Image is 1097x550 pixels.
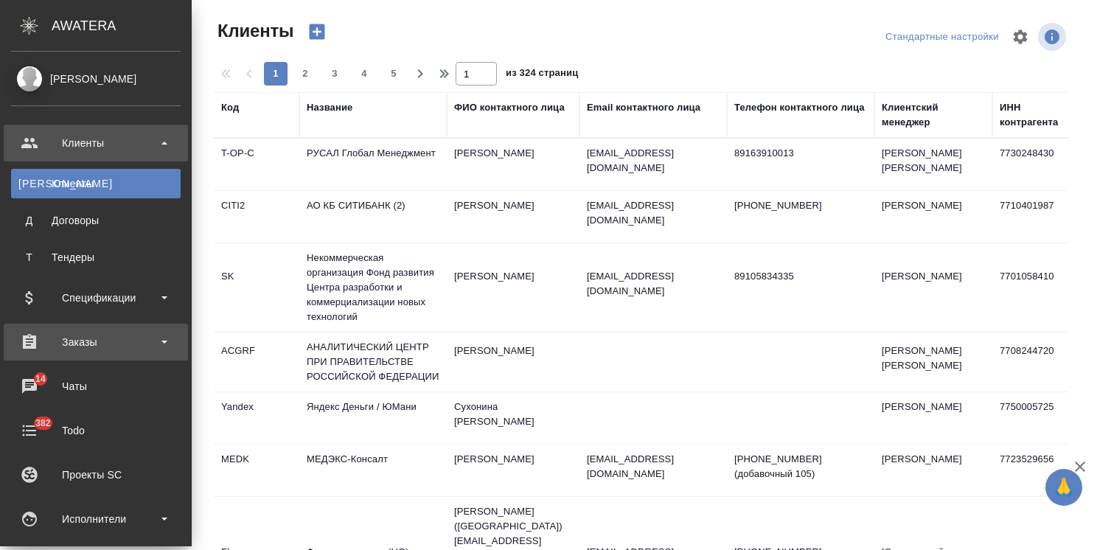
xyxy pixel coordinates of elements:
button: 2 [293,62,317,86]
div: Тендеры [18,250,173,265]
span: 3 [323,66,346,81]
td: 7701058410 [992,262,1078,313]
a: 14Чаты [4,368,188,405]
p: 89105834335 [734,269,867,284]
td: [PERSON_NAME] [447,191,579,243]
td: Сухонина [PERSON_NAME] [447,392,579,444]
td: [PERSON_NAME] [874,262,992,313]
a: ДДоговоры [11,206,181,235]
td: MEDK [214,445,299,496]
td: АО КБ СИТИБАНК (2) [299,191,447,243]
td: SK [214,262,299,313]
td: [PERSON_NAME] [874,392,992,444]
span: Настроить таблицу [1003,19,1038,55]
div: AWATERA [52,11,192,41]
div: ИНН контрагента [1000,100,1070,130]
td: 7710401987 [992,191,1078,243]
div: Todo [11,420,181,442]
span: 382 [27,416,60,431]
div: Телефон контактного лица [734,100,865,115]
div: Договоры [18,213,173,228]
div: [PERSON_NAME] [11,71,181,87]
span: 4 [352,66,376,81]
td: 7750005725 [992,392,1078,444]
div: ФИО контактного лица [454,100,565,115]
div: Заказы [11,331,181,353]
div: Клиенты [18,176,173,191]
td: [PERSON_NAME] [PERSON_NAME] [874,336,992,388]
td: [PERSON_NAME] [874,445,992,496]
span: Клиенты [214,19,293,43]
p: 89163910013 [734,146,867,161]
div: Чаты [11,375,181,397]
button: 4 [352,62,376,86]
td: Некоммерческая организация Фонд развития Центра разработки и коммерциализации новых технологий [299,243,447,332]
a: [PERSON_NAME]Клиенты [11,169,181,198]
p: [PHONE_NUMBER] (добавочный 105) [734,452,867,481]
td: CITI2 [214,191,299,243]
span: 2 [293,66,317,81]
td: [PERSON_NAME] [447,139,579,190]
td: ACGRF [214,336,299,388]
div: Клиенты [11,132,181,154]
span: 🙏 [1051,472,1076,503]
p: [EMAIL_ADDRESS][DOMAIN_NAME] [587,269,720,299]
td: T-OP-C [214,139,299,190]
button: 3 [323,62,346,86]
div: Email контактного лица [587,100,700,115]
a: ТТендеры [11,243,181,272]
div: Название [307,100,352,115]
td: Яндекс Деньги / ЮМани [299,392,447,444]
div: split button [882,26,1003,49]
button: 5 [382,62,405,86]
p: [PHONE_NUMBER] [734,198,867,213]
a: Проекты SC [4,456,188,493]
p: [EMAIL_ADDRESS][DOMAIN_NAME] [587,452,720,481]
div: Спецификации [11,287,181,309]
td: [PERSON_NAME] [447,262,579,313]
button: Создать [299,19,335,44]
span: Посмотреть информацию [1038,23,1069,51]
td: АНАЛИТИЧЕСКИЙ ЦЕНТР ПРИ ПРАВИТЕЛЬСТВЕ РОССИЙСКОЙ ФЕДЕРАЦИИ [299,333,447,391]
span: из 324 страниц [506,64,578,86]
span: 14 [27,372,55,386]
td: Yandex [214,392,299,444]
a: 382Todo [4,412,188,449]
td: 7723529656 [992,445,1078,496]
p: [EMAIL_ADDRESS][DOMAIN_NAME] [587,146,720,175]
div: Код [221,100,239,115]
div: Исполнители [11,508,181,530]
td: МЕДЭКС-Консалт [299,445,447,496]
td: [PERSON_NAME] [447,445,579,496]
td: [PERSON_NAME] [447,336,579,388]
div: Проекты SC [11,464,181,486]
span: 5 [382,66,405,81]
button: 🙏 [1045,469,1082,506]
td: 7730248430 [992,139,1078,190]
td: [PERSON_NAME] [PERSON_NAME] [874,139,992,190]
td: [PERSON_NAME] [874,191,992,243]
p: [EMAIL_ADDRESS][DOMAIN_NAME] [587,198,720,228]
td: 7708244720 [992,336,1078,388]
div: Клиентский менеджер [882,100,985,130]
td: РУСАЛ Глобал Менеджмент [299,139,447,190]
